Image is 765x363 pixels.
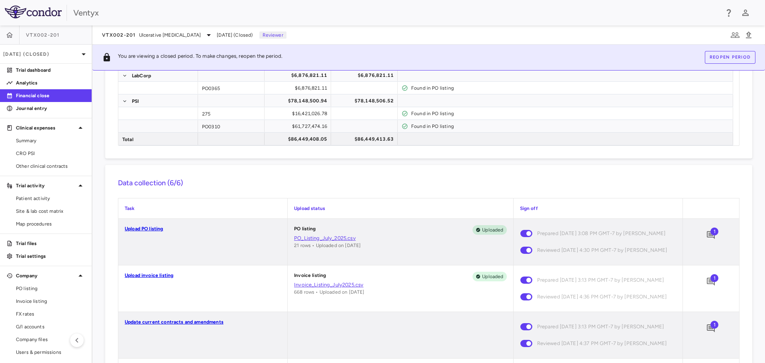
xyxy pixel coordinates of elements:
[16,272,76,279] p: Company
[16,208,85,215] span: Site & lab cost matrix
[5,6,62,18] img: logo-full-SnFGN8VE.png
[16,67,85,74] p: Trial dashboard
[706,230,716,240] svg: Add comment
[706,277,716,286] svg: Add comment
[16,323,85,330] span: G/l accounts
[710,321,718,329] span: 1
[537,322,664,331] span: Prepared [DATE] 3:13 PM GMT-7 by [PERSON_NAME]
[294,272,326,281] p: Invoice listing
[132,69,151,82] span: LabCorp
[537,292,667,301] span: Reviewed [DATE] 4:36 PM GMT-7 by [PERSON_NAME]
[294,243,361,248] span: 21 rows • Uploaded on [DATE]
[16,349,85,356] span: Users & permissions
[705,51,755,64] button: Reopen period
[16,220,85,228] span: Map procedures
[537,229,666,238] span: Prepared [DATE] 3:08 PM GMT-7 by [PERSON_NAME]
[198,107,265,120] div: 275
[118,53,282,62] p: You are viewing a closed period. To make changes, reopen the period.
[520,205,676,212] p: Sign off
[537,276,664,285] span: Prepared [DATE] 3:13 PM GMT-7 by [PERSON_NAME]
[704,322,718,335] button: Add comment
[198,120,265,132] div: PO0310
[16,310,85,318] span: FX rates
[710,228,718,235] span: 1
[294,289,364,295] span: 668 rows • Uploaded on [DATE]
[16,195,85,202] span: Patient activity
[338,94,394,107] div: $78,148,506.52
[16,105,85,112] p: Journal entry
[272,82,327,94] div: $6,876,821.11
[122,133,133,146] span: Total
[16,253,85,260] p: Trial settings
[338,133,394,145] div: $86,449,413.63
[16,92,85,99] p: Financial close
[704,228,718,242] button: Add comment
[217,31,253,39] span: [DATE] (Closed)
[3,51,79,58] p: [DATE] (Closed)
[125,319,224,325] a: Update current contracts and amendments
[16,150,85,157] span: CRO PSI
[411,107,729,120] div: Found in PO listing
[16,336,85,343] span: Company files
[16,163,85,170] span: Other clinical contracts
[272,133,327,145] div: $86,449,408.05
[706,324,716,333] svg: Add comment
[139,31,201,39] span: Ulcerative [MEDICAL_DATA]
[710,274,718,282] span: 1
[272,94,327,107] div: $78,148,500.94
[272,69,327,82] div: $6,876,821.11
[16,298,85,305] span: Invoice listing
[198,82,265,94] div: PO0365
[26,32,60,38] span: VTX002-201
[102,32,136,38] span: VTX002-201
[16,240,85,247] p: Trial files
[272,107,327,120] div: $16,421,026.78
[16,79,85,86] p: Analytics
[16,137,85,144] span: Summary
[125,205,281,212] p: Task
[537,246,667,255] span: Reviewed [DATE] 4:30 PM GMT-7 by [PERSON_NAME]
[118,178,739,188] h6: Data collection (6/6)
[16,182,76,189] p: Trial activity
[16,124,76,131] p: Clinical expenses
[294,205,506,212] p: Upload status
[132,95,139,108] span: PSI
[272,120,327,133] div: $61,727,474.16
[16,285,85,292] span: PO listing
[125,273,173,278] a: Upload invoice listing
[259,31,286,39] p: Reviewer
[294,225,316,235] p: PO listing
[294,281,506,288] a: Invoice_Listing_July2025.csv
[479,226,506,233] span: Uploaded
[411,82,729,94] div: Found in PO listing
[411,120,729,133] div: Found in PO listing
[704,275,718,288] button: Add comment
[537,339,667,348] span: Reviewed [DATE] 4:37 PM GMT-7 by [PERSON_NAME]
[338,69,394,82] div: $6,876,821.11
[73,7,719,19] div: Ventyx
[125,226,163,232] a: Upload PO listing
[479,273,506,280] span: Uploaded
[294,235,506,242] a: PO_Listing_July_2025.csv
